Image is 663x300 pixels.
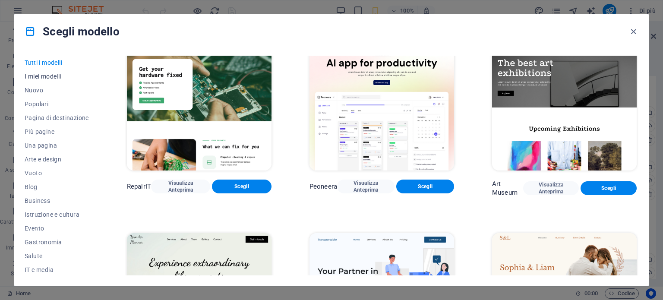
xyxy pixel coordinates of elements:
[492,38,637,171] img: Art Museum
[25,142,89,149] span: Una pagina
[25,197,89,204] span: Business
[396,180,454,193] button: Scegli
[581,181,637,195] button: Scegli
[25,69,89,83] button: I miei modelli
[212,180,271,193] button: Scegli
[25,156,89,163] span: Arte e design
[492,180,523,197] p: Art Museum
[587,185,630,192] span: Scegli
[25,101,89,107] span: Popolari
[25,235,89,249] button: Gastronomia
[25,125,89,139] button: Più pagine
[309,38,454,171] img: Peoneera
[25,194,89,208] button: Business
[25,225,89,232] span: Evento
[309,182,337,191] p: Peoneera
[25,87,89,94] span: Nuovo
[25,239,89,246] span: Gastronomia
[25,139,89,152] button: Una pagina
[219,183,264,190] span: Scegli
[25,249,89,263] button: Salute
[25,83,89,97] button: Nuovo
[25,166,89,180] button: Vuoto
[25,208,89,221] button: Istruzione e cultura
[25,152,89,166] button: Arte e design
[127,182,151,191] p: RepairIT
[337,180,395,193] button: Visualizza Anteprima
[25,128,89,135] span: Più pagine
[25,114,89,121] span: Pagina di destinazione
[158,180,203,193] span: Visualizza Anteprima
[403,183,447,190] span: Scegli
[42,211,95,223] span: Aggiungi elementi
[25,266,89,273] span: IT e media
[151,180,210,193] button: Visualizza Anteprima
[25,59,89,66] span: Tutti i modelli
[25,111,89,125] button: Pagina di destinazione
[25,97,89,111] button: Popolari
[25,263,89,277] button: IT e media
[99,211,144,223] span: Incolla appunti
[25,170,89,177] span: Vuoto
[127,38,272,171] img: RepairIT
[25,221,89,235] button: Evento
[25,211,89,218] span: Istruzione e cultura
[25,183,89,190] span: Blog
[530,181,572,195] span: Visualizza Anteprima
[25,73,89,80] span: I miei modelli
[25,25,120,38] h4: Scegli modello
[344,180,388,193] span: Visualizza Anteprima
[25,56,89,69] button: Tutti i modelli
[25,253,89,259] span: Salute
[523,181,579,195] button: Visualizza Anteprima
[25,180,89,194] button: Blog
